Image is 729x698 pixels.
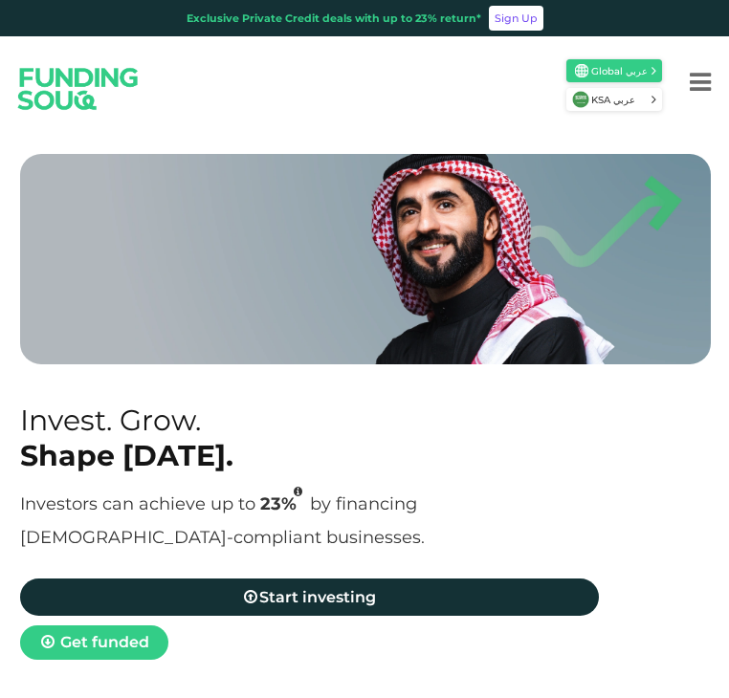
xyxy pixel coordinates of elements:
[20,438,599,473] div: Shape [DATE].
[572,91,589,108] img: SA Flag
[3,50,154,128] img: Logo
[20,403,599,438] div: Invest. Grow.
[489,6,543,31] a: Sign Up
[20,625,168,660] a: Get funded
[187,11,481,27] div: Exclusive Private Credit deals with up to 23% return*
[259,588,376,606] span: Start investing
[575,64,588,77] img: SA Flag
[20,493,255,514] span: Investors can achieve up to
[591,64,650,78] span: Global عربي
[591,93,650,107] span: KSA عربي
[20,578,599,616] a: Start investing
[60,633,149,651] span: Get funded
[260,493,310,514] span: 23%
[294,487,302,497] i: 23% IRR (expected) ~ 15% Net yield (expected)
[672,44,729,120] button: Menu
[20,154,711,364] img: header-bg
